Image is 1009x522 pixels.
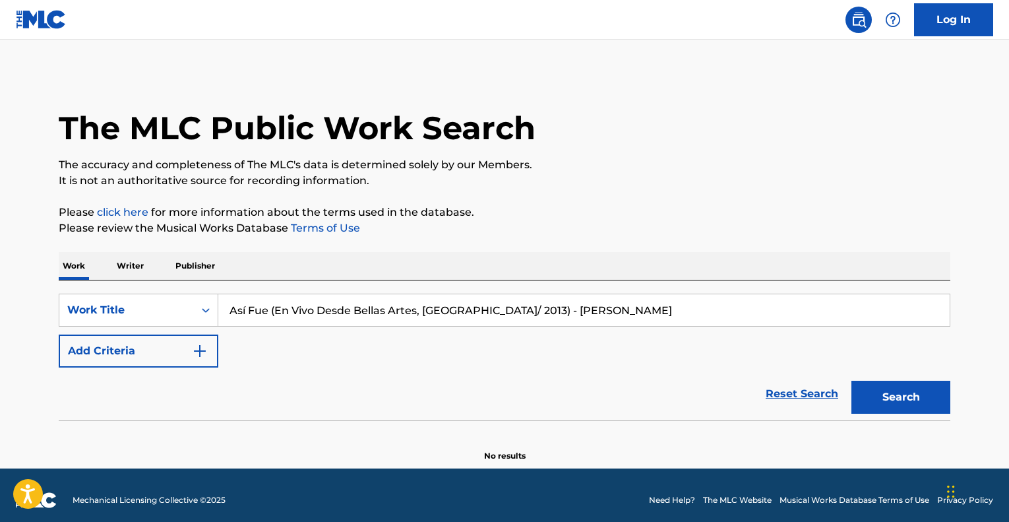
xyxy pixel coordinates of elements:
button: Add Criteria [59,335,218,368]
img: 9d2ae6d4665cec9f34b9.svg [192,343,208,359]
p: The accuracy and completeness of The MLC's data is determined solely by our Members. [59,157,950,173]
p: No results [484,434,526,462]
div: Work Title [67,302,186,318]
p: Publisher [171,252,219,280]
a: Log In [914,3,993,36]
a: Terms of Use [288,222,360,234]
div: Help [880,7,906,33]
img: MLC Logo [16,10,67,29]
a: Musical Works Database Terms of Use [780,494,929,506]
a: Reset Search [759,379,845,408]
p: Please review the Musical Works Database [59,220,950,236]
a: The MLC Website [703,494,772,506]
a: Privacy Policy [937,494,993,506]
p: It is not an authoritative source for recording information. [59,173,950,189]
p: Writer [113,252,148,280]
form: Search Form [59,294,950,420]
p: Please for more information about the terms used in the database. [59,205,950,220]
a: click here [97,206,148,218]
p: Work [59,252,89,280]
span: Mechanical Licensing Collective © 2025 [73,494,226,506]
img: help [885,12,901,28]
iframe: Chat Widget [943,459,1009,522]
button: Search [851,381,950,414]
a: Public Search [845,7,872,33]
a: Need Help? [649,494,695,506]
h1: The MLC Public Work Search [59,108,535,148]
div: Drag [947,472,955,511]
img: search [851,12,867,28]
